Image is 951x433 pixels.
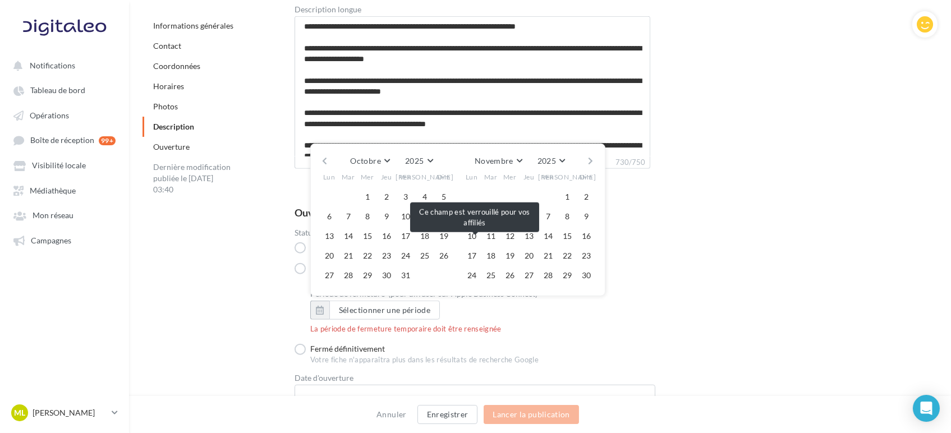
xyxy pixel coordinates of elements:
span: Notifications [30,61,75,70]
button: 5 [435,188,452,205]
button: 2025 [533,153,569,169]
button: 20 [521,247,537,264]
button: 13 [521,228,537,245]
label: Description longue [295,6,361,13]
button: 25 [416,247,433,264]
a: Ouverture [153,142,190,151]
button: 30 [378,267,395,284]
button: 28 [340,267,357,284]
span: Visibilité locale [32,161,86,171]
button: 29 [559,267,576,284]
button: Sélectionner une période [310,301,440,320]
button: 16 [578,228,595,245]
button: Sélectionner une période [329,301,440,320]
div: Votre fiche n'apparaîtra plus dans les résultats de recherche Google [310,355,655,365]
button: 15 [559,228,576,245]
button: 30 [578,267,595,284]
button: 23 [578,247,595,264]
button: 3 [397,188,414,205]
span: 2025 [537,156,556,165]
div: Ouverture [295,208,342,218]
button: Notifications [7,55,118,75]
button: 13 [321,228,338,245]
span: Mon réseau [33,211,73,220]
a: Informations générales [153,21,233,30]
a: Description [153,122,194,131]
button: 15 [359,228,376,245]
button: 8 [559,208,576,225]
button: 24 [397,247,414,264]
a: Tableau de bord [7,80,122,100]
button: 29 [359,267,376,284]
button: 22 [359,247,376,264]
a: Horaires [153,81,184,91]
button: 2 [578,188,595,205]
span: Dim [580,173,593,182]
div: 99+ [99,136,116,145]
a: Boîte de réception 99+ [7,130,122,150]
span: Octobre [350,156,380,165]
button: 16 [378,228,395,245]
span: Lun [466,173,478,182]
button: Novembre [470,153,527,169]
span: ML [14,407,25,418]
button: 14 [540,228,557,245]
button: 27 [321,267,338,284]
label: 730/750 [295,156,650,169]
button: 23 [378,247,395,264]
span: Novembre [475,156,513,165]
button: 7 [340,208,357,225]
button: 10 [463,228,480,245]
button: Annuler [372,408,411,421]
button: 12 [502,228,518,245]
button: 9 [578,208,595,225]
button: 31 [397,267,414,284]
div: Open Intercom Messenger [913,395,940,422]
a: ML [PERSON_NAME] [9,402,120,423]
span: Jeu [381,173,392,182]
button: 1 [359,188,376,205]
button: 17 [463,247,480,264]
span: Médiathèque [30,186,76,195]
button: 19 [502,247,518,264]
span: Campagnes [31,236,71,245]
button: 8 [359,208,376,225]
a: Photos [153,102,178,111]
span: Tableau de bord [30,86,85,95]
div: La période de fermeture temporaire doit être renseignée [310,324,655,334]
span: Opérations [30,110,69,120]
button: Enregistrer [417,405,478,424]
button: 7 [540,208,557,225]
label: Statut [295,228,655,239]
div: Ce champ est verrouillé pour vos affiliés [410,202,539,232]
button: 19 [435,228,452,245]
button: Octobre [346,153,394,169]
button: 22 [559,247,576,264]
a: Mon réseau [7,205,122,225]
label: Ouvert [295,242,335,254]
button: 25 [483,267,499,284]
button: 4 [416,188,433,205]
label: Fermé temporairement [295,263,392,274]
a: Campagnes [7,230,122,250]
button: 9 [378,208,395,225]
a: Visibilité locale [7,155,122,175]
span: Mar [342,173,355,182]
button: 21 [540,247,557,264]
button: 17 [397,228,414,245]
span: Jeu [523,173,535,182]
span: Boîte de réception [30,136,94,145]
button: 14 [340,228,357,245]
span: Mar [484,173,498,182]
button: 26 [502,267,518,284]
button: 26 [435,247,452,264]
button: 18 [416,228,433,245]
button: 21 [340,247,357,264]
span: Dim [437,173,451,182]
button: 10 [397,208,414,225]
button: 20 [321,247,338,264]
button: 6 [321,208,338,225]
span: 2025 [405,156,424,165]
span: Lun [323,173,336,182]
